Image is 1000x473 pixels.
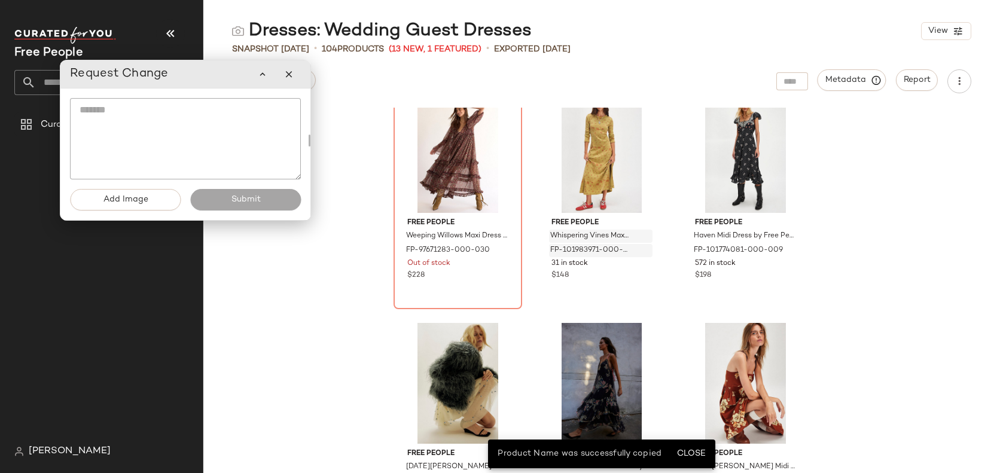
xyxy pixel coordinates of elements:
img: svg%3e [14,447,24,456]
span: FP-101983971-000-070 [550,245,629,256]
span: Free People [695,448,796,459]
span: Haven Midi Dress by Free People in Black, Size: S [694,231,795,242]
span: FP-101774081-000-009 [694,245,783,256]
span: Weeping Willows Maxi Dress by Free People in Brown, Size: XS [406,231,507,242]
span: Curations [41,118,84,132]
span: [PERSON_NAME] [29,444,111,459]
span: Close [676,449,705,459]
span: [DATE][PERSON_NAME] Mini Dress by Free People in White, Size: L [406,462,507,472]
span: $198 [695,270,711,281]
img: 101701696_020_a [685,323,806,444]
button: Report [896,69,938,91]
span: Current Company Name [14,47,83,59]
span: 104 [322,45,337,54]
span: FP-97671283-000-030 [406,245,490,256]
span: Free People [695,218,796,228]
span: Report [903,75,931,85]
span: Out of stock [407,258,450,269]
span: Metadata [825,75,879,86]
span: $148 [551,270,569,281]
span: Snapshot [DATE] [232,43,309,56]
img: svg%3e [232,25,244,37]
span: Until [PERSON_NAME] Midi Dress by Free People in Brown, Size: S [694,462,795,472]
span: • [486,42,489,56]
button: Metadata [818,69,886,91]
span: Free People [551,218,653,228]
span: (13 New, 1 Featured) [389,43,481,56]
span: $228 [407,270,425,281]
img: 102345691_011_a [398,323,518,444]
span: Free People [407,448,508,459]
span: 572 in stock [695,258,736,269]
span: Product Name was successfully copied [498,449,661,458]
span: • [314,42,317,56]
button: View [921,22,971,40]
p: Exported [DATE] [494,43,571,56]
span: Whispering Vines Maxi Dress by Free People in Gold, Size: M [550,231,629,242]
img: 101704997_001_0 [542,323,662,444]
span: 31 in stock [551,258,588,269]
img: cfy_white_logo.C9jOOHJF.svg [14,27,116,44]
span: View [928,26,948,36]
div: Dresses: Wedding Guest Dresses [232,19,532,43]
span: Free People [407,218,508,228]
div: Products [322,43,384,56]
button: Close [671,443,710,465]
